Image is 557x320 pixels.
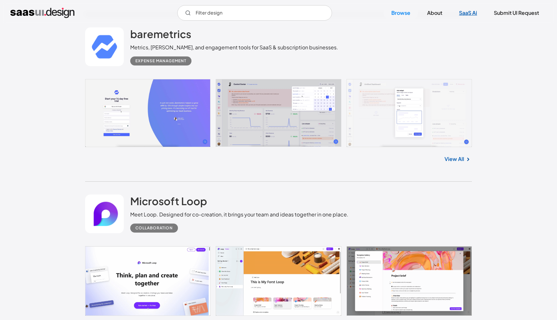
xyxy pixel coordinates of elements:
[384,6,418,20] a: Browse
[135,224,173,232] div: Collaboration
[445,155,464,163] a: View All
[10,8,74,18] a: home
[130,211,348,218] div: Meet Loop. Designed for co-creation, it brings your team and ideas together in one place.
[177,5,332,21] form: Email Form
[177,5,332,21] input: Search UI designs you're looking for...
[130,195,207,207] h2: Microsoft Loop
[130,27,191,44] a: baremetrics
[130,44,338,51] div: Metrics, [PERSON_NAME], and engagement tools for SaaS & subscription businesses.
[130,195,207,211] a: Microsoft Loop
[419,6,450,20] a: About
[130,27,191,40] h2: baremetrics
[451,6,485,20] a: SaaS Ai
[135,57,186,65] div: Expense Management
[486,6,547,20] a: Submit UI Request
